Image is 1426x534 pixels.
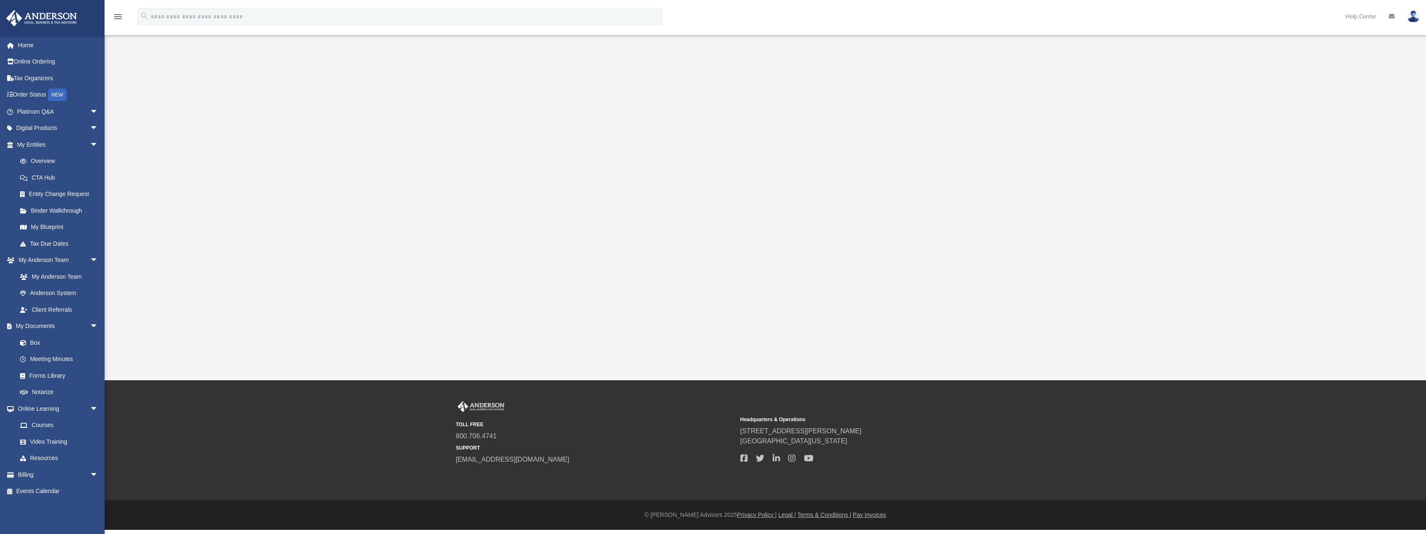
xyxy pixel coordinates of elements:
span: arrow_drop_down [90,103,107,120]
a: [GEOGRAPHIC_DATA][US_STATE] [740,437,847,445]
img: User Pic [1407,10,1420,23]
a: Overview [12,153,111,170]
a: Online Learningarrow_drop_down [6,400,107,417]
span: arrow_drop_down [90,466,107,483]
a: CTA Hub [12,169,111,186]
a: Pay Invoices [853,511,886,518]
a: Online Ordering [6,53,111,70]
a: [STREET_ADDRESS][PERSON_NAME] [740,427,862,435]
span: arrow_drop_down [90,136,107,153]
a: Notarize [12,384,107,401]
a: Tax Due Dates [12,235,111,252]
i: search [140,11,149,20]
a: Entity Change Request [12,186,111,203]
a: My Documentsarrow_drop_down [6,318,107,335]
a: Courses [12,417,107,434]
div: © [PERSON_NAME] Advisors 2025 [105,511,1426,519]
i: menu [113,12,123,22]
a: Events Calendar [6,483,111,500]
a: Digital Productsarrow_drop_down [6,120,111,137]
a: Home [6,37,111,53]
a: Box [12,334,102,351]
a: My Entitiesarrow_drop_down [6,136,111,153]
a: Anderson System [12,285,107,302]
span: arrow_drop_down [90,252,107,269]
small: Headquarters & Operations [740,416,1019,423]
span: arrow_drop_down [90,318,107,335]
a: Billingarrow_drop_down [6,466,111,483]
a: 800.706.4741 [456,432,497,440]
img: Anderson Advisors Platinum Portal [456,401,506,412]
a: My Blueprint [12,219,107,236]
a: Order StatusNEW [6,86,111,104]
a: My Anderson Teamarrow_drop_down [6,252,107,269]
a: menu [113,16,123,22]
span: arrow_drop_down [90,400,107,417]
a: Platinum Q&Aarrow_drop_down [6,103,111,120]
img: Anderson Advisors Platinum Portal [4,10,79,26]
a: Binder Walkthrough [12,202,111,219]
a: Tax Organizers [6,70,111,86]
small: TOLL FREE [456,421,735,428]
a: My Anderson Team [12,268,102,285]
a: Terms & Conditions | [797,511,851,518]
a: Legal | [778,511,796,518]
div: NEW [48,89,67,101]
small: SUPPORT [456,444,735,452]
a: [EMAIL_ADDRESS][DOMAIN_NAME] [456,456,569,463]
a: Privacy Policy | [737,511,777,518]
a: Forms Library [12,367,102,384]
a: Video Training [12,433,102,450]
a: Resources [12,450,107,467]
span: arrow_drop_down [90,120,107,137]
a: Client Referrals [12,301,107,318]
a: Meeting Minutes [12,351,107,368]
